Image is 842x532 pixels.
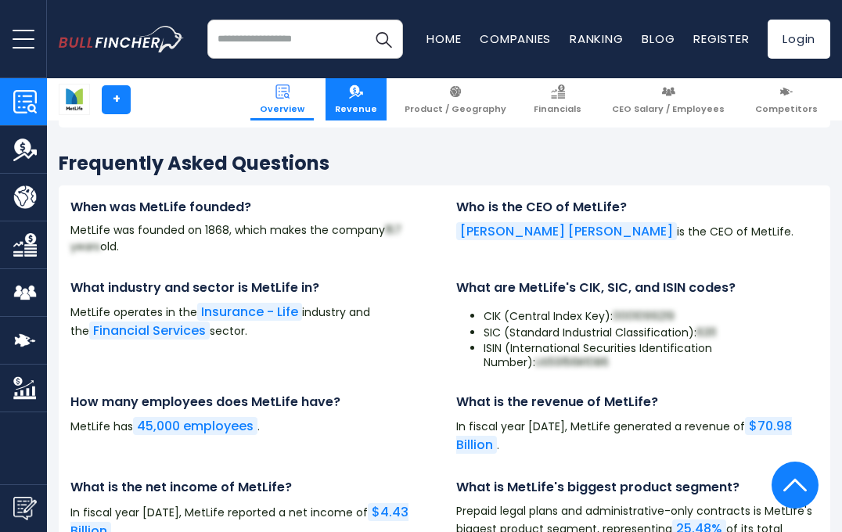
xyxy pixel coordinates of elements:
[59,84,89,114] img: MET logo
[456,279,819,297] h4: What are MetLife's CIK, SIC, and ISIN codes?
[133,417,257,435] a: 45,000 employees
[59,26,184,52] img: bullfincher logo
[456,479,819,496] h4: What is MetLife's biggest product segment?
[426,31,461,47] a: Home
[456,394,819,411] h4: What is the revenue of MetLife?
[70,303,433,340] p: MetLife operates in the industry and the sector.
[335,103,377,114] span: Revenue
[693,31,749,47] a: Register
[484,341,819,369] li: ISIN (International Securities Identification Number):
[746,78,827,120] a: Competitors
[456,417,792,454] a: $70.98 Billion
[524,78,591,120] a: Financials
[768,20,830,59] a: Login
[197,303,302,321] a: Insurance - Life
[102,85,131,114] a: +
[70,222,401,254] span: 157 years
[395,78,516,120] a: Product / Geography
[89,322,210,340] a: Financial Services
[405,103,506,114] span: Product / Geography
[250,78,314,120] a: Overview
[70,222,433,255] p: MetLife was founded on 1868, which makes the company old.
[456,417,819,455] p: In fiscal year [DATE], MetLife generated a revenue of .
[456,222,819,241] p: is the CEO of MetLife.
[70,417,433,436] p: MetLife has .
[642,31,675,47] a: Blog
[535,354,609,370] span: US59156R1086
[480,31,551,47] a: Companies
[364,20,403,59] button: Search
[484,325,819,340] li: SIC (Standard Industrial Classification):
[70,479,433,496] h4: What is the net income of MetLife?
[456,222,677,240] a: [PERSON_NAME] [PERSON_NAME]
[70,279,433,297] h4: What industry and sector is MetLife in?
[755,103,818,114] span: Competitors
[456,199,819,216] h4: Who is the CEO of MetLife?
[613,308,675,324] span: 0001099219
[484,309,819,323] li: CIK (Central Index Key):
[603,78,734,120] a: CEO Salary / Employees
[612,103,725,114] span: CEO Salary / Employees
[70,394,433,411] h4: How many employees does MetLife have?
[59,151,830,175] h3: Frequently Asked Questions
[570,31,623,47] a: Ranking
[326,78,387,120] a: Revenue
[59,26,207,52] a: Go to homepage
[70,199,433,216] h4: When was MetLife founded?
[260,103,304,114] span: Overview
[534,103,581,114] span: Financials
